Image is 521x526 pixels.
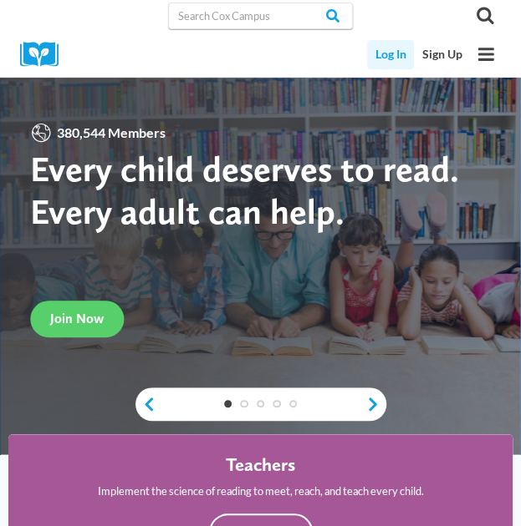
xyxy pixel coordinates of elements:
button: Open menu [471,39,501,69]
nav: Secondary Mobile Navigation [367,40,470,69]
a: Log In [367,40,414,69]
h4: Teachers [226,454,295,477]
input: Search Cox Campus [168,3,353,29]
a: Sign Up [414,40,470,69]
a: Join Now [30,301,124,337]
p: Implement the science of reading to meet, reach, and teach every child. [98,483,424,499]
a: 4 [273,400,281,408]
a: 5 [289,400,298,408]
a: next [366,396,386,412]
a: 3 [257,400,265,408]
span: Join Now [50,311,104,326]
img: Cox Campus [20,42,70,68]
span: 380,544 Members [52,122,171,144]
a: 1 [224,400,232,408]
a: 2 [240,400,248,408]
strong: Every child deserves to read. Every adult can help. [30,148,459,233]
div: content slider buttons [135,387,386,421]
a: previous [135,396,156,412]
